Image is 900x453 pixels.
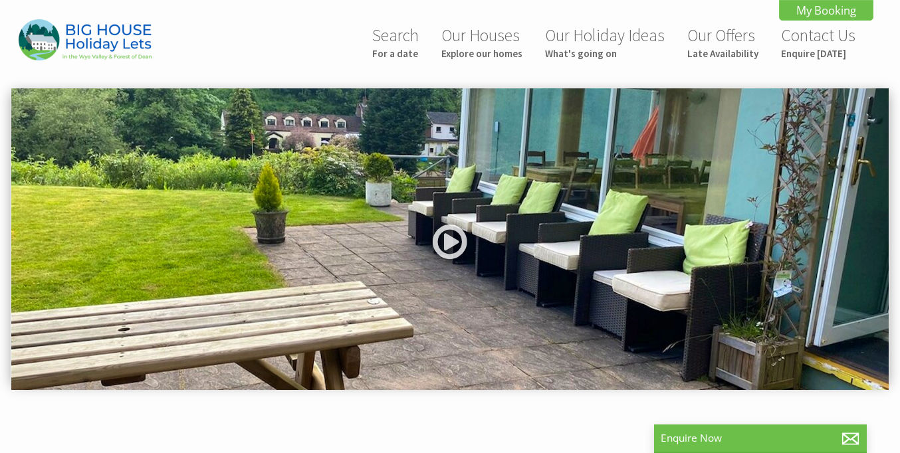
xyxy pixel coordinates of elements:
small: Enquire [DATE] [781,47,855,60]
small: For a date [372,47,419,60]
small: Late Availability [687,47,758,60]
a: Our Holiday IdeasWhat's going on [545,25,665,60]
img: Big House Holiday Lets [19,19,152,60]
a: Contact UsEnquire [DATE] [781,25,855,60]
a: SearchFor a date [372,25,419,60]
p: Enquire Now [661,431,860,445]
small: Explore our homes [441,47,522,60]
a: Our HousesExplore our homes [441,25,522,60]
a: Our OffersLate Availability [687,25,758,60]
small: What's going on [545,47,665,60]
